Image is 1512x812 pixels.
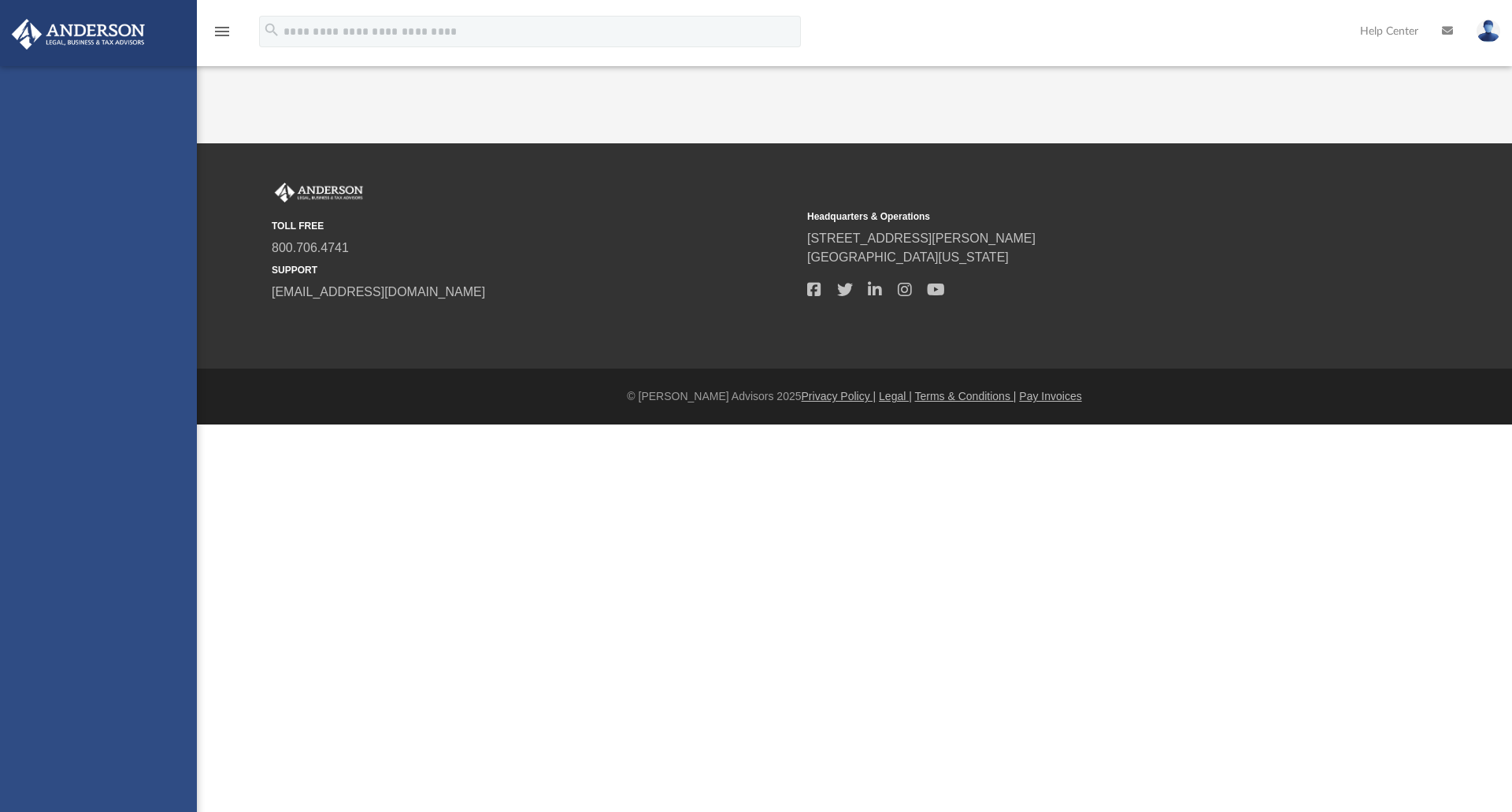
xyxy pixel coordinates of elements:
a: Pay Invoices [1019,390,1081,402]
small: SUPPORT [272,263,796,277]
img: Anderson Advisors Platinum Portal [272,183,366,203]
a: [GEOGRAPHIC_DATA][US_STATE] [807,250,1009,264]
a: [STREET_ADDRESS][PERSON_NAME] [807,232,1036,245]
a: 800.706.4741 [272,241,349,254]
a: Privacy Policy | [802,390,876,402]
a: Terms & Conditions | [915,390,1017,402]
small: TOLL FREE [272,219,796,233]
a: menu [213,30,232,41]
img: User Pic [1477,20,1500,43]
div: © [PERSON_NAME] Advisors 2025 [197,388,1512,405]
small: Headquarters & Operations [807,209,1332,224]
img: Anderson Advisors Platinum Portal [7,19,150,50]
i: menu [213,22,232,41]
i: search [263,21,280,39]
a: Legal | [879,390,912,402]
a: [EMAIL_ADDRESS][DOMAIN_NAME] [272,285,485,298]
